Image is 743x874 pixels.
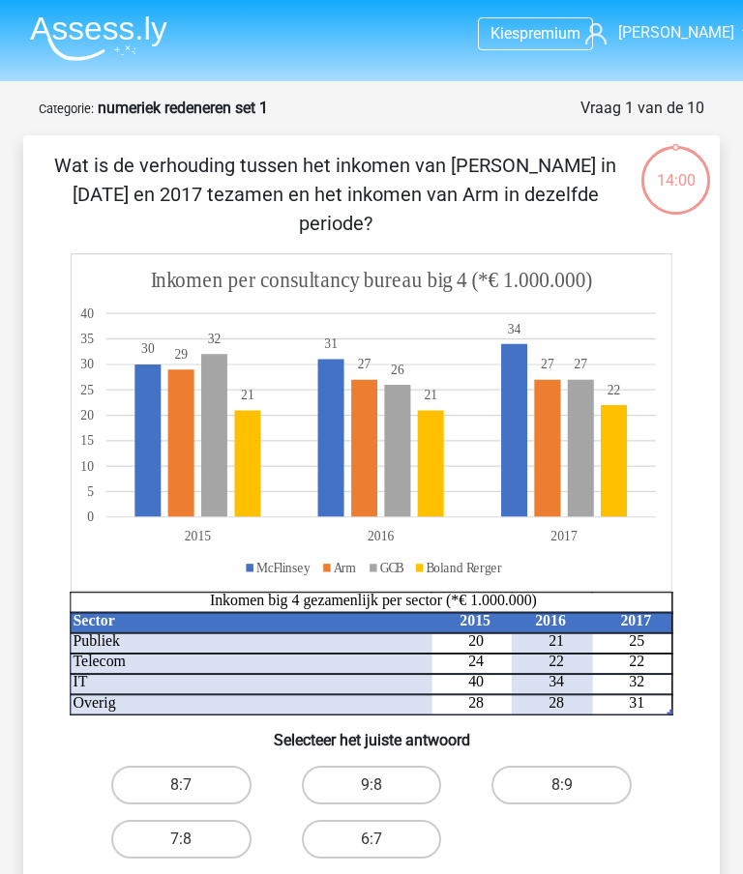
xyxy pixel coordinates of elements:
[608,381,621,397] tspan: 22
[174,345,188,362] tspan: 29
[391,361,404,377] tspan: 26
[468,674,484,690] tspan: 40
[80,381,94,397] tspan: 25
[585,21,728,44] a: [PERSON_NAME]
[535,612,566,628] tspan: 2016
[80,331,94,347] tspan: 35
[549,654,564,670] tspan: 22
[490,24,520,43] span: Kies
[468,694,484,711] tspan: 28
[141,340,155,357] tspan: 30
[151,268,593,293] tspan: Inkomen per consultancy bureau big 4 (*€ 1.000.000)
[208,331,222,347] tspan: 32
[80,356,94,372] tspan: 30
[54,715,689,749] h6: Selecteer het juiste antwoord
[54,151,616,238] p: Wat is de verhouding tussen het inkomen van [PERSON_NAME] in [DATE] en 2017 tezamen en het inkome...
[508,320,521,336] tspan: 34
[111,766,252,804] label: 8:7
[256,559,312,575] tspan: McFlinsey
[74,694,116,712] tspan: Overig
[80,457,94,474] tspan: 10
[210,592,537,609] tspan: Inkomen big 4 gezamenlijk per sector (*€ 1.000.000)
[111,820,252,859] label: 7:8
[74,654,127,670] tspan: Telecom
[80,407,94,423] tspan: 20
[80,432,94,449] tspan: 15
[30,15,167,61] img: Assessly
[629,654,644,670] tspan: 22
[468,632,484,649] tspan: 20
[334,559,356,575] tspan: Arm
[74,612,115,628] tspan: Sector
[520,24,580,43] span: premium
[324,335,338,352] tspan: 31
[380,559,404,575] tspan: GCB
[479,20,592,46] a: Kiespremium
[80,305,94,321] tspan: 40
[639,144,712,192] div: 14:00
[87,509,94,525] tspan: 0
[358,356,554,372] tspan: 2727
[98,99,268,117] strong: numeriek redeneren set 1
[575,356,588,372] tspan: 27
[302,766,442,804] label: 9:8
[618,23,734,42] span: [PERSON_NAME]
[549,674,564,690] tspan: 34
[629,632,644,649] tspan: 25
[629,694,644,711] tspan: 31
[74,674,88,690] tspan: IT
[185,527,578,543] tspan: 201520162017
[39,102,94,116] small: Categorie:
[87,483,94,500] tspan: 5
[580,97,704,120] div: Vraag 1 van de 10
[549,694,564,711] tspan: 28
[302,820,442,859] label: 6:7
[621,612,652,628] tspan: 2017
[427,559,502,575] tspan: Boland Rerger
[74,632,121,649] tspan: Publiek
[468,654,484,670] tspan: 24
[549,632,564,649] tspan: 21
[491,766,632,804] label: 8:9
[460,612,490,628] tspan: 2015
[629,674,644,690] tspan: 32
[241,387,437,403] tspan: 2121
